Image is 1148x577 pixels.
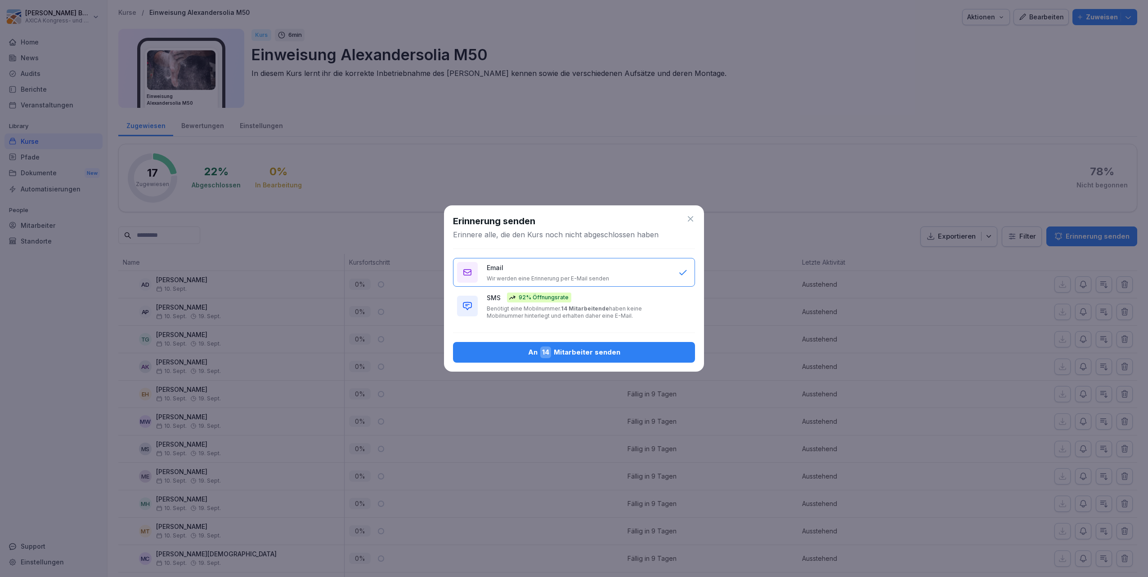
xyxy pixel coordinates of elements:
[460,346,688,358] div: An Mitarbeiter senden
[540,346,551,358] span: 14
[487,263,503,272] p: Email
[561,305,609,312] b: 14 Mitarbeitende
[453,214,535,228] h1: Erinnerung senden
[519,293,569,302] p: 92% Öffnungsrate
[487,275,609,282] p: Wir werden eine Erinnerung per E-Mail senden
[487,293,501,302] p: SMS
[453,342,695,363] button: An14Mitarbeiter senden
[487,305,669,320] p: Benötigt eine Mobilnummer. haben keine Mobilnummer hinterlegt und erhalten daher eine E-Mail.
[453,230,659,240] p: Erinnere alle, die den Kurs noch nicht abgeschlossen haben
